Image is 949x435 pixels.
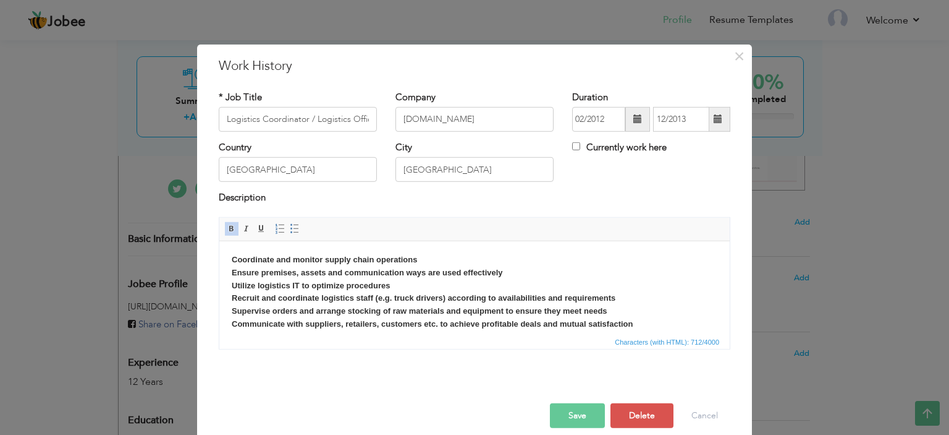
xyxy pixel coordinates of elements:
span: Characters (with HTML): 712/4000 [612,337,722,348]
a: Insert/Remove Bulleted List [288,222,302,236]
h3: Work History [219,56,730,75]
label: Duration [572,90,608,103]
iframe: Rich Text Editor, workEditor [219,241,730,334]
button: Cancel [679,403,730,428]
a: Italic [240,222,253,236]
label: Currently work here [572,141,667,154]
a: Bold [225,222,238,236]
input: Present [653,107,709,132]
label: Company [395,90,436,103]
span: × [734,45,744,67]
a: Underline [255,222,268,236]
label: Country [219,141,251,154]
a: Insert/Remove Numbered List [273,222,287,236]
input: From [572,107,625,132]
strong: Coordinate and monitor supply chain operations Ensure premises, assets and communication ways are... [12,14,413,126]
button: Close [729,46,749,66]
button: Delete [610,403,673,428]
input: Currently work here [572,142,580,150]
label: * Job Title [219,90,262,103]
label: City [395,141,412,154]
button: Save [550,403,605,428]
div: Statistics [612,337,723,348]
label: Description [219,191,266,204]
